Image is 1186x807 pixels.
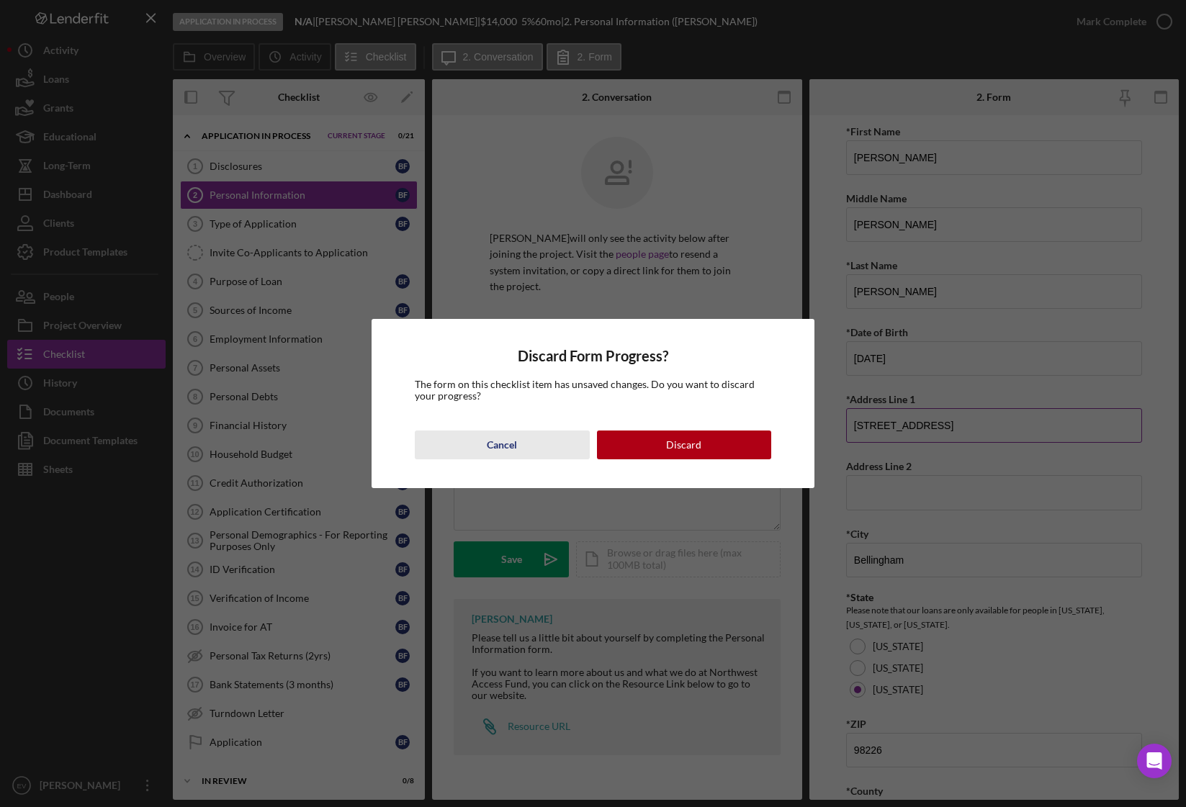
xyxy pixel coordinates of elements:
div: Open Intercom Messenger [1137,744,1172,778]
button: Cancel [415,430,589,459]
div: Cancel [487,430,517,459]
div: Discard [666,430,701,459]
span: The form on this checklist item has unsaved changes. Do you want to discard your progress? [415,378,755,402]
button: Discard [597,430,771,459]
h4: Discard Form Progress? [415,348,771,364]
